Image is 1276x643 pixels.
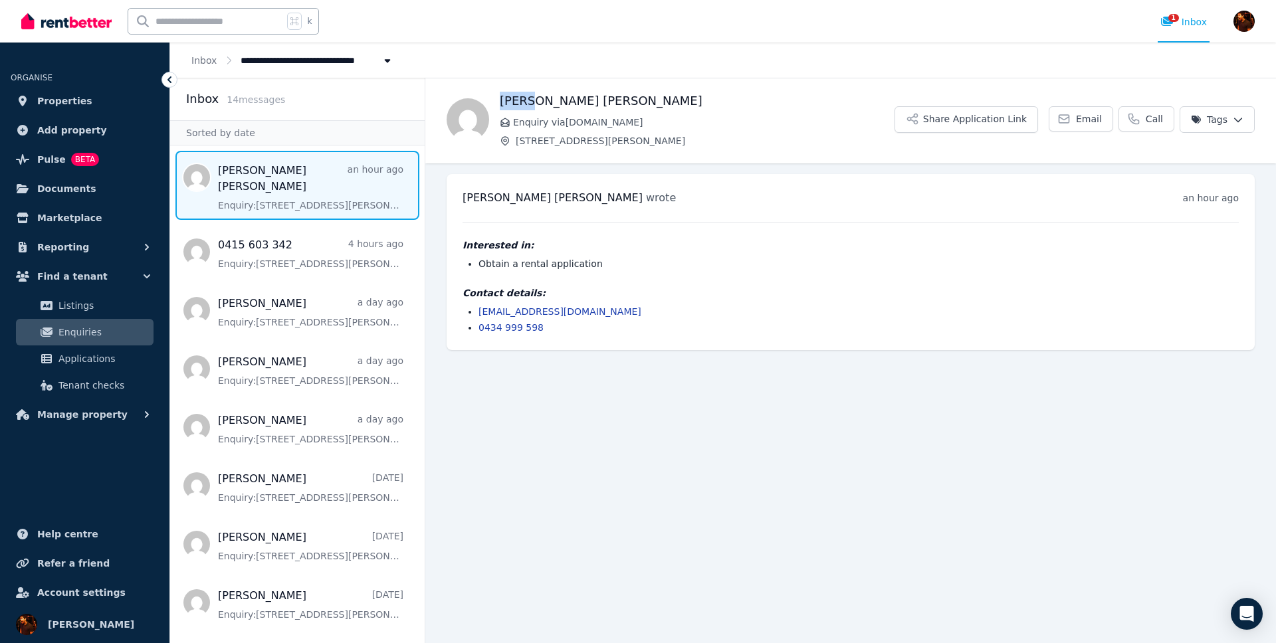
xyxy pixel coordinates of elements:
span: Tenant checks [58,377,148,393]
h2: Inbox [186,90,219,108]
span: Find a tenant [37,268,108,284]
a: [EMAIL_ADDRESS][DOMAIN_NAME] [478,306,641,317]
li: Obtain a rental application [478,257,1239,270]
span: Enquiries [58,324,148,340]
a: Call [1118,106,1174,132]
span: 14 message s [227,94,285,105]
a: Email [1049,106,1113,132]
span: Pulse [37,151,66,167]
a: [PERSON_NAME][DATE]Enquiry:[STREET_ADDRESS][PERSON_NAME]. [218,588,403,621]
button: Manage property [11,401,159,428]
a: Inbox [191,55,217,66]
h4: Interested in: [463,238,1239,252]
img: Mahra Aldhaheri [447,98,489,141]
span: Help centre [37,526,98,542]
img: RentBetter [21,11,112,31]
div: Inbox [1160,15,1207,29]
a: Account settings [11,579,159,606]
span: Listings [58,298,148,314]
a: Listings [16,292,154,319]
a: [PERSON_NAME][DATE]Enquiry:[STREET_ADDRESS][PERSON_NAME]. [218,471,403,504]
a: [PERSON_NAME]a day agoEnquiry:[STREET_ADDRESS][PERSON_NAME]. [218,296,403,329]
span: Properties [37,93,92,109]
span: [PERSON_NAME] [48,616,134,632]
h1: [PERSON_NAME] [PERSON_NAME] [500,92,895,110]
a: Refer a friend [11,550,159,577]
button: Reporting [11,234,159,260]
button: Tags [1180,106,1255,133]
a: Tenant checks [16,372,154,399]
a: [PERSON_NAME][DATE]Enquiry:[STREET_ADDRESS][PERSON_NAME]. [218,529,403,563]
a: 0415 603 3424 hours agoEnquiry:[STREET_ADDRESS][PERSON_NAME]. [218,237,403,270]
span: Reporting [37,239,89,255]
a: Enquiries [16,319,154,345]
span: wrote [646,191,676,204]
span: Email [1076,112,1102,126]
span: Marketplace [37,210,102,226]
button: Share Application Link [895,106,1038,133]
span: Add property [37,122,107,138]
a: Help centre [11,521,159,547]
span: Refer a friend [37,555,110,571]
div: Open Intercom Messenger [1231,598,1263,630]
nav: Breadcrumb [170,43,415,78]
a: Documents [11,175,159,202]
span: Call [1146,112,1163,126]
a: [PERSON_NAME]a day agoEnquiry:[STREET_ADDRESS][PERSON_NAME]. [218,354,403,387]
a: [PERSON_NAME]a day agoEnquiry:[STREET_ADDRESS][PERSON_NAME]. [218,413,403,446]
a: Marketplace [11,205,159,231]
span: k [307,16,312,27]
img: Sergio Lourenco da Silva [1233,11,1255,32]
a: Applications [16,345,154,372]
h4: Contact details: [463,286,1239,300]
a: Properties [11,88,159,114]
a: [PERSON_NAME] [PERSON_NAME]an hour agoEnquiry:[STREET_ADDRESS][PERSON_NAME]. [218,163,403,212]
span: Tags [1191,113,1227,126]
span: Documents [37,181,96,197]
span: Enquiry via [DOMAIN_NAME] [513,116,895,129]
span: BETA [71,153,99,166]
a: Add property [11,117,159,143]
time: an hour ago [1183,193,1239,203]
a: 0434 999 598 [478,322,544,333]
a: PulseBETA [11,146,159,173]
div: Sorted by date [170,120,425,145]
span: [STREET_ADDRESS][PERSON_NAME] [516,134,895,147]
span: [PERSON_NAME] [PERSON_NAME] [463,191,643,204]
img: Sergio Lourenco da Silva [16,614,37,635]
span: 1 [1168,14,1179,22]
span: Account settings [37,585,126,600]
button: Find a tenant [11,263,159,290]
span: Applications [58,351,148,367]
span: ORGANISE [11,73,53,82]
span: Manage property [37,407,128,422]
